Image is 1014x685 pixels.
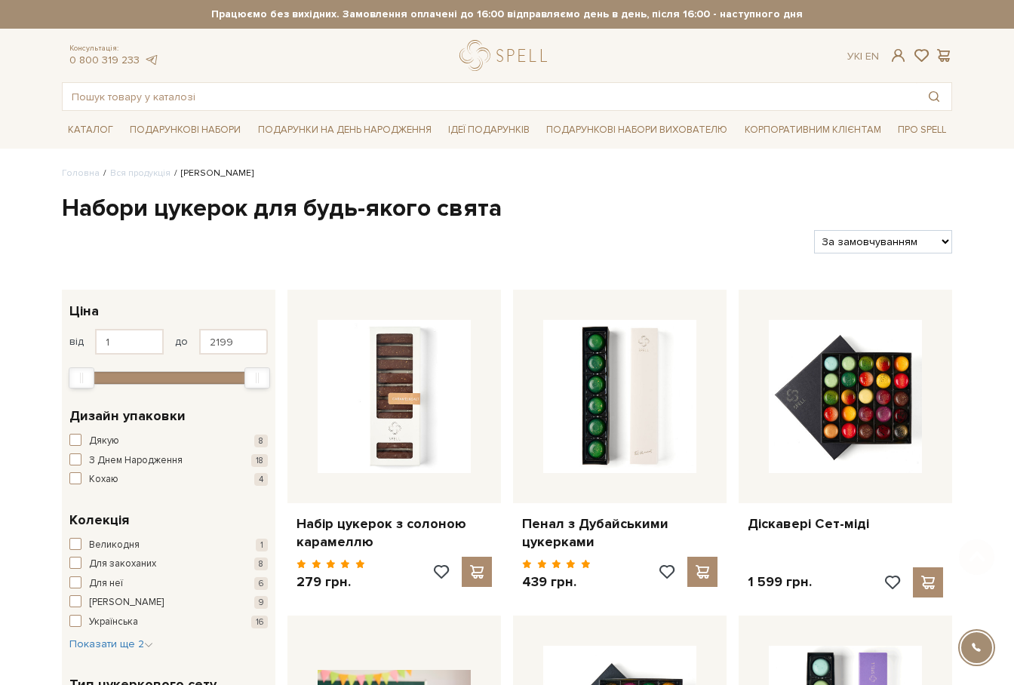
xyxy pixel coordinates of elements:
span: Показати ще 2 [69,637,153,650]
button: Великодня 1 [69,538,268,553]
a: telegram [143,54,158,66]
button: З Днем Народження 18 [69,453,268,468]
span: Консультація: [69,44,158,54]
a: Корпоративним клієнтам [739,117,887,143]
button: Українська 16 [69,615,268,630]
span: Для неї [89,576,123,591]
span: 16 [251,616,268,628]
span: 9 [254,596,268,609]
span: [PERSON_NAME] [89,595,164,610]
span: 6 [254,577,268,590]
li: [PERSON_NAME] [171,167,253,180]
a: logo [459,40,554,71]
span: до [175,335,188,349]
a: En [865,50,879,63]
button: Дякую 8 [69,434,268,449]
span: Кохаю [89,472,118,487]
span: 4 [254,473,268,486]
a: Каталог [62,118,119,142]
a: Подарунки на День народження [252,118,438,142]
h1: Набори цукерок для будь-якого свята [62,193,952,225]
span: 18 [251,454,268,467]
span: | [860,50,862,63]
button: Для неї 6 [69,576,268,591]
span: Великодня [89,538,140,553]
a: 0 800 319 233 [69,54,140,66]
a: Подарункові набори вихователю [540,117,733,143]
p: 1 599 грн. [748,573,812,591]
div: Max [244,367,270,389]
span: З Днем Народження [89,453,183,468]
a: Пенал з Дубайськими цукерками [522,515,717,551]
button: Пошук товару у каталозі [917,83,951,110]
a: Набір цукерок з солоною карамеллю [297,515,492,551]
span: Українська [89,615,138,630]
a: Подарункові набори [124,118,247,142]
div: Min [69,367,94,389]
span: від [69,335,84,349]
a: Про Spell [892,118,952,142]
span: Дякую [89,434,119,449]
span: 1 [256,539,268,551]
strong: Працюємо без вихідних. Замовлення оплачені до 16:00 відправляємо день в день, після 16:00 - насту... [62,8,952,21]
a: Ідеї подарунків [442,118,536,142]
button: Для закоханих 8 [69,557,268,572]
span: Колекція [69,510,129,530]
span: Для закоханих [89,557,156,572]
input: Пошук товару у каталозі [63,83,917,110]
input: Ціна [95,329,164,355]
a: Діскавері Сет-міді [748,515,943,533]
span: 8 [254,558,268,570]
a: Вся продукція [110,167,171,179]
div: Ук [847,50,879,63]
p: 279 грн. [297,573,365,591]
span: Дизайн упаковки [69,406,186,426]
button: [PERSON_NAME] 9 [69,595,268,610]
button: Показати ще 2 [69,637,153,652]
span: Ціна [69,301,99,321]
input: Ціна [199,329,268,355]
span: 8 [254,435,268,447]
p: 439 грн. [522,573,591,591]
a: Головна [62,167,100,179]
button: Кохаю 4 [69,472,268,487]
